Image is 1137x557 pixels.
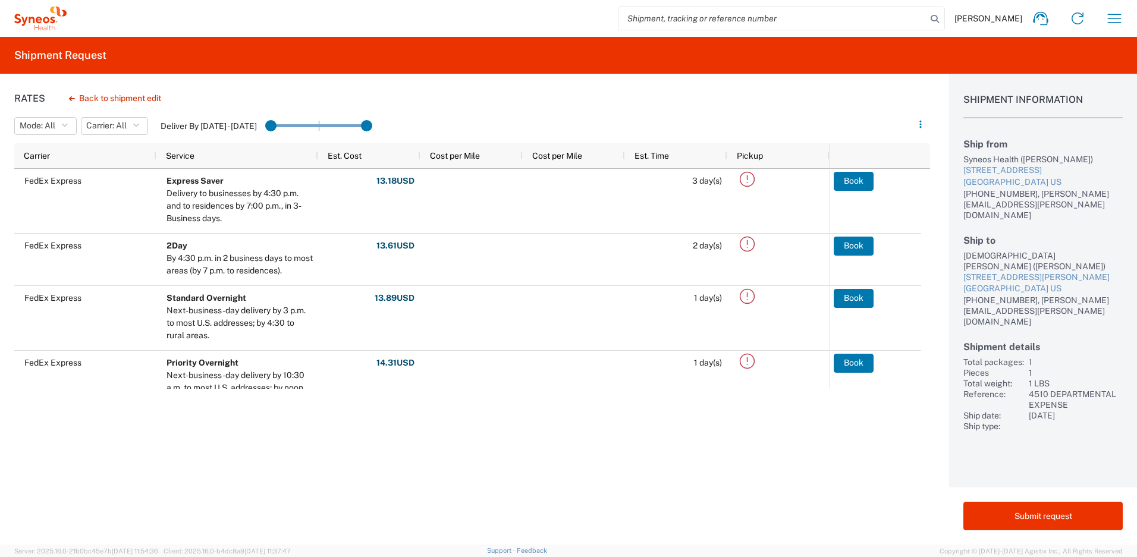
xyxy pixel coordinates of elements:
[963,165,1123,177] div: [STREET_ADDRESS]
[963,177,1123,188] div: [GEOGRAPHIC_DATA] US
[24,241,81,250] span: FedEx Express
[618,7,926,30] input: Shipment, tracking or reference number
[963,357,1024,367] div: Total packages:
[694,293,722,303] span: 1 day(s)
[963,410,1024,421] div: Ship date:
[167,187,313,225] div: Delivery to businesses by 4:30 p.m. and to residences by 7:00 p.m., in 3-Business days.
[963,188,1123,221] div: [PHONE_NUMBER], [PERSON_NAME][EMAIL_ADDRESS][PERSON_NAME][DOMAIN_NAME]
[963,389,1024,410] div: Reference:
[737,151,763,161] span: Pickup
[24,151,50,161] span: Carrier
[14,93,45,104] h1: Rates
[244,547,291,555] span: [DATE] 11:37:47
[693,241,722,250] span: 2 day(s)
[374,289,415,308] button: 13.89USD
[24,293,81,303] span: FedEx Express
[940,546,1123,556] span: Copyright © [DATE]-[DATE] Agistix Inc., All Rights Reserved
[328,151,362,161] span: Est. Cost
[635,151,669,161] span: Est. Time
[161,121,257,131] label: Deliver By [DATE] - [DATE]
[1029,410,1123,421] div: [DATE]
[24,176,81,185] span: FedEx Express
[834,354,874,373] button: Book
[164,547,291,555] span: Client: 2025.16.0-b4dc8a9
[375,292,414,304] strong: 13.89 USD
[376,354,415,373] button: 14.31USD
[376,175,414,187] strong: 13.18 USD
[963,421,1024,432] div: Ship type:
[963,272,1123,284] div: [STREET_ADDRESS][PERSON_NAME]
[963,154,1123,165] div: Syneos Health ([PERSON_NAME])
[532,151,582,161] span: Cost per Mile
[834,172,874,191] button: Book
[963,295,1123,327] div: [PHONE_NUMBER], [PERSON_NAME][EMAIL_ADDRESS][PERSON_NAME][DOMAIN_NAME]
[1029,367,1123,378] div: 1
[834,237,874,256] button: Book
[376,357,414,369] strong: 14.31 USD
[376,237,415,256] button: 13.61USD
[1029,378,1123,389] div: 1 LBS
[112,547,158,555] span: [DATE] 11:54:36
[963,272,1123,295] a: [STREET_ADDRESS][PERSON_NAME][GEOGRAPHIC_DATA] US
[20,120,55,131] span: Mode: All
[963,165,1123,188] a: [STREET_ADDRESS][GEOGRAPHIC_DATA] US
[86,120,127,131] span: Carrier: All
[963,94,1123,118] h1: Shipment Information
[1029,357,1123,367] div: 1
[963,283,1123,295] div: [GEOGRAPHIC_DATA] US
[963,139,1123,150] h2: Ship from
[692,176,722,185] span: 3 day(s)
[167,358,238,367] b: Priority Overnight
[167,252,313,277] div: By 4:30 p.m. in 2 business days to most areas (by 7 p.m. to residences).
[963,502,1123,530] button: Submit request
[166,151,194,161] span: Service
[14,117,77,135] button: Mode: All
[167,304,313,342] div: Next-business-day delivery by 3 p.m. to most U.S. addresses; by 4:30 to rural areas.
[517,547,547,554] a: Feedback
[24,358,81,367] span: FedEx Express
[954,13,1022,24] span: [PERSON_NAME]
[167,293,246,303] b: Standard Overnight
[487,547,517,554] a: Support
[376,240,414,251] strong: 13.61 USD
[81,117,148,135] button: Carrier: All
[430,151,480,161] span: Cost per Mile
[167,241,187,250] b: 2Day
[963,250,1123,272] div: [DEMOGRAPHIC_DATA][PERSON_NAME] ([PERSON_NAME])
[694,358,722,367] span: 1 day(s)
[963,367,1024,378] div: Pieces
[59,88,171,109] button: Back to shipment edit
[167,369,313,419] div: Next-business-day delivery by 10:30 a.m. to most U.S. addresses; by noon, 4:30 p.m. or 5 p.m. in ...
[1029,389,1123,410] div: 4510 DEPARTMENTAL EXPENSE
[14,48,106,62] h2: Shipment Request
[14,547,158,555] span: Server: 2025.16.0-21b0bc45e7b
[167,176,224,185] b: Express Saver
[963,235,1123,246] h2: Ship to
[376,172,415,191] button: 13.18USD
[963,341,1123,353] h2: Shipment details
[834,289,874,308] button: Book
[963,378,1024,389] div: Total weight:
